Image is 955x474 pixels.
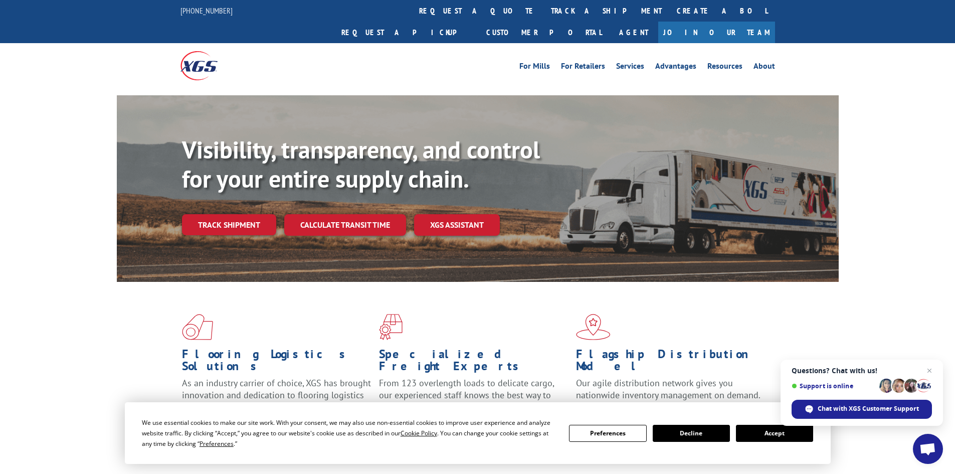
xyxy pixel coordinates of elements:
a: Advantages [655,62,696,73]
span: Support is online [792,382,876,390]
div: Cookie Consent Prompt [125,402,831,464]
div: We use essential cookies to make our site work. With your consent, we may also use non-essential ... [142,417,557,449]
a: XGS ASSISTANT [414,214,500,236]
span: Chat with XGS Customer Support [818,404,919,413]
a: Agent [609,22,658,43]
p: From 123 overlength loads to delicate cargo, our experienced staff knows the best way to move you... [379,377,568,422]
span: Our agile distribution network gives you nationwide inventory management on demand. [576,377,760,401]
a: [PHONE_NUMBER] [180,6,233,16]
button: Preferences [569,425,646,442]
a: Resources [707,62,742,73]
b: Visibility, transparency, and control for your entire supply chain. [182,134,540,194]
span: Preferences [200,439,234,448]
a: For Mills [519,62,550,73]
a: Customer Portal [479,22,609,43]
span: Questions? Chat with us! [792,367,932,375]
h1: Specialized Freight Experts [379,348,568,377]
a: Services [616,62,644,73]
img: xgs-icon-total-supply-chain-intelligence-red [182,314,213,340]
a: Calculate transit time [284,214,406,236]
button: Decline [653,425,730,442]
img: xgs-icon-flagship-distribution-model-red [576,314,611,340]
span: Cookie Policy [401,429,437,437]
button: Accept [736,425,813,442]
a: Request a pickup [334,22,479,43]
span: As an industry carrier of choice, XGS has brought innovation and dedication to flooring logistics... [182,377,371,413]
a: Join Our Team [658,22,775,43]
div: Chat with XGS Customer Support [792,400,932,419]
a: For Retailers [561,62,605,73]
span: Close chat [923,365,935,377]
h1: Flagship Distribution Model [576,348,766,377]
h1: Flooring Logistics Solutions [182,348,371,377]
div: Open chat [913,434,943,464]
a: About [753,62,775,73]
a: Track shipment [182,214,276,235]
img: xgs-icon-focused-on-flooring-red [379,314,403,340]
